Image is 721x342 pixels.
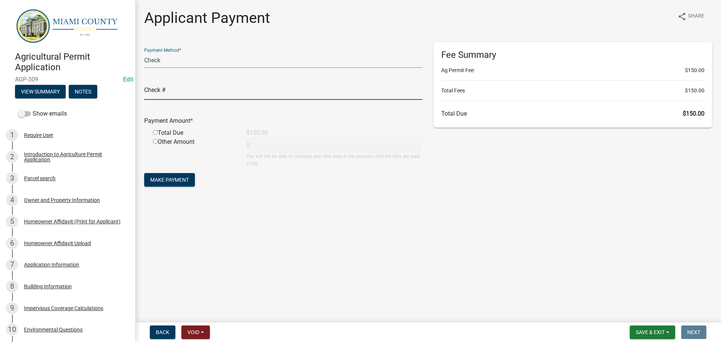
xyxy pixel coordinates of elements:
div: 2 [6,151,18,163]
div: Building Information [24,284,72,289]
wm-modal-confirm: Summary [15,89,66,95]
h6: Fee Summary [441,50,704,60]
h6: Total Due [441,110,704,117]
span: Void [187,329,199,335]
div: 5 [6,215,18,227]
div: Introduction to Agriculture Permit Application [24,152,123,162]
button: Back [150,325,175,339]
div: Parcel search [24,176,56,181]
button: Save & Exit [630,325,675,339]
button: Next [681,325,706,339]
div: Require User [24,133,53,138]
div: Other Amount [147,137,241,167]
span: $150.00 [683,110,704,117]
button: shareShare [671,9,710,24]
div: 8 [6,280,18,292]
span: Back [156,329,169,335]
span: Save & Exit [636,329,665,335]
span: Next [687,329,700,335]
button: Make Payment [144,173,195,187]
a: Edit [123,76,133,83]
span: AGP-309 [15,76,120,83]
div: Owner and Property Information [24,197,100,203]
div: Application Information [24,262,79,267]
h1: Applicant Payment [144,9,270,27]
div: Total Due [147,128,241,137]
div: Payment Amount [139,116,428,125]
wm-modal-confirm: Edit Application Number [123,76,133,83]
div: 1 [6,129,18,141]
div: 6 [6,237,18,249]
div: 7 [6,259,18,271]
div: 4 [6,194,18,206]
span: Share [688,12,704,21]
wm-modal-confirm: Notes [69,89,97,95]
span: $150.00 [685,87,704,95]
div: Homeowner Affidavit Upload [24,241,91,246]
div: 3 [6,172,18,184]
img: Miami County, Indiana [15,8,123,44]
div: Environmental Questions [24,327,83,332]
button: View Summary [15,85,66,98]
h4: Agricultural Permit Application [15,51,129,73]
li: Ag Permit Fee: [441,66,704,74]
i: share [677,12,686,21]
button: Notes [69,85,97,98]
span: Make Payment [150,177,189,183]
div: Impervious Coverage Calculations [24,306,103,311]
label: Show emails [18,109,67,118]
button: Void [181,325,210,339]
li: Total Fees [441,87,704,95]
div: Homeowner Affidavit (Print for Applicant) [24,219,121,224]
span: $150.00 [685,66,704,74]
div: 9 [6,302,18,314]
div: 10 [6,324,18,336]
